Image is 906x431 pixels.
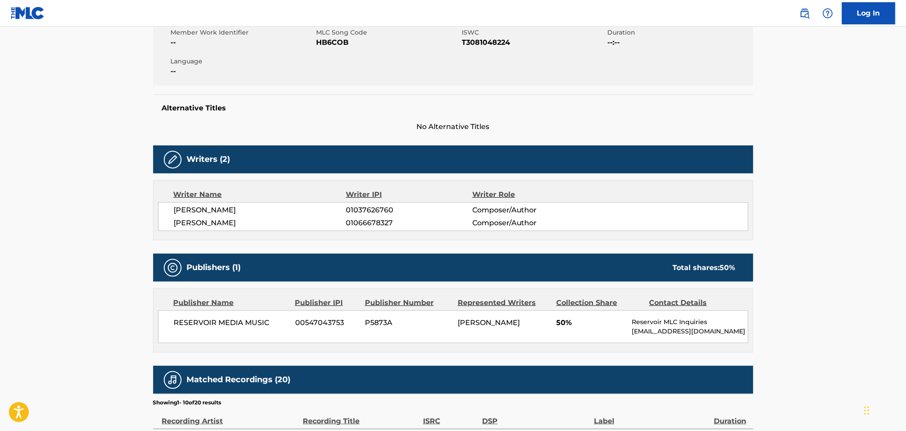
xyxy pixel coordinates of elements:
[153,399,222,407] p: Showing 1 - 10 of 20 results
[483,407,589,427] div: DSP
[365,317,451,328] span: P5873A
[174,317,289,328] span: RESERVOIR MEDIA MUSIC
[423,407,478,427] div: ISRC
[171,66,314,77] span: --
[823,8,833,19] img: help
[167,263,178,273] img: Publishers
[608,37,751,48] span: --:--
[171,28,314,37] span: Member Work Identifier
[171,57,314,66] span: Language
[346,189,472,200] div: Writer IPI
[171,37,314,48] span: --
[153,121,753,132] span: No Alternative Titles
[162,104,744,113] h5: Alternative Titles
[796,4,814,22] a: Public Search
[303,407,419,427] div: Recording Title
[819,4,837,22] div: Help
[673,263,736,273] div: Total shares:
[842,2,895,24] a: Log In
[632,327,748,336] p: [EMAIL_ADDRESS][DOMAIN_NAME]
[472,218,587,228] span: Composer/Author
[174,189,346,200] div: Writer Name
[458,298,550,308] div: Represented Writers
[458,318,520,327] span: [PERSON_NAME]
[187,154,230,165] h5: Writers (2)
[346,218,472,228] span: 01066678327
[472,189,587,200] div: Writer Role
[862,388,906,431] iframe: Chat Widget
[187,263,241,273] h5: Publishers (1)
[799,8,810,19] img: search
[174,218,346,228] span: [PERSON_NAME]
[346,205,472,215] span: 01037626760
[632,317,748,327] p: Reservoir MLC Inquiries
[556,317,625,328] span: 50%
[295,298,358,308] div: Publisher IPI
[295,317,358,328] span: 00547043753
[594,407,709,427] div: Label
[174,298,289,308] div: Publisher Name
[167,375,178,385] img: Matched Recordings
[174,205,346,215] span: [PERSON_NAME]
[317,28,460,37] span: MLC Song Code
[462,28,605,37] span: ISWC
[608,28,751,37] span: Duration
[11,7,45,20] img: MLC Logo
[187,375,291,385] h5: Matched Recordings (20)
[162,407,299,427] div: Recording Artist
[365,298,451,308] div: Publisher Number
[864,397,870,424] div: Drag
[649,298,736,308] div: Contact Details
[472,205,587,215] span: Composer/Author
[556,298,642,308] div: Collection Share
[462,37,605,48] span: T3081048224
[317,37,460,48] span: HB6COB
[720,263,736,272] span: 50 %
[714,407,748,427] div: Duration
[167,154,178,165] img: Writers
